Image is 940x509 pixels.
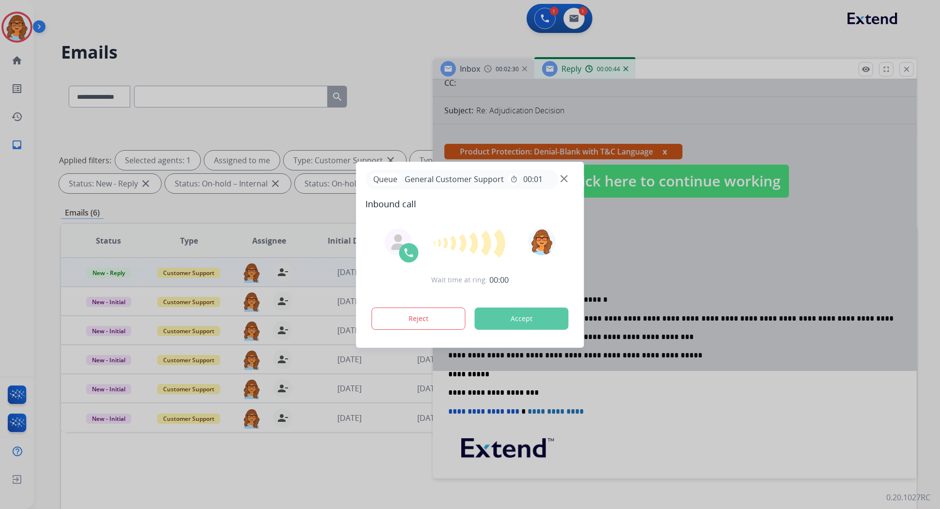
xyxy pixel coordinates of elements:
span: General Customer Support [401,173,508,185]
img: call-icon [403,247,415,259]
img: avatar [528,228,555,255]
p: Queue [370,173,401,185]
mat-icon: timer [510,175,518,183]
img: agent-avatar [391,234,406,250]
button: Accept [475,308,569,330]
span: Inbound call [366,197,575,211]
button: Reject [372,308,466,330]
span: Wait time at ring: [431,275,487,285]
p: 0.20.1027RC [886,492,930,503]
span: 00:01 [524,173,543,185]
span: 00:00 [489,274,509,286]
img: close-button [561,175,568,182]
